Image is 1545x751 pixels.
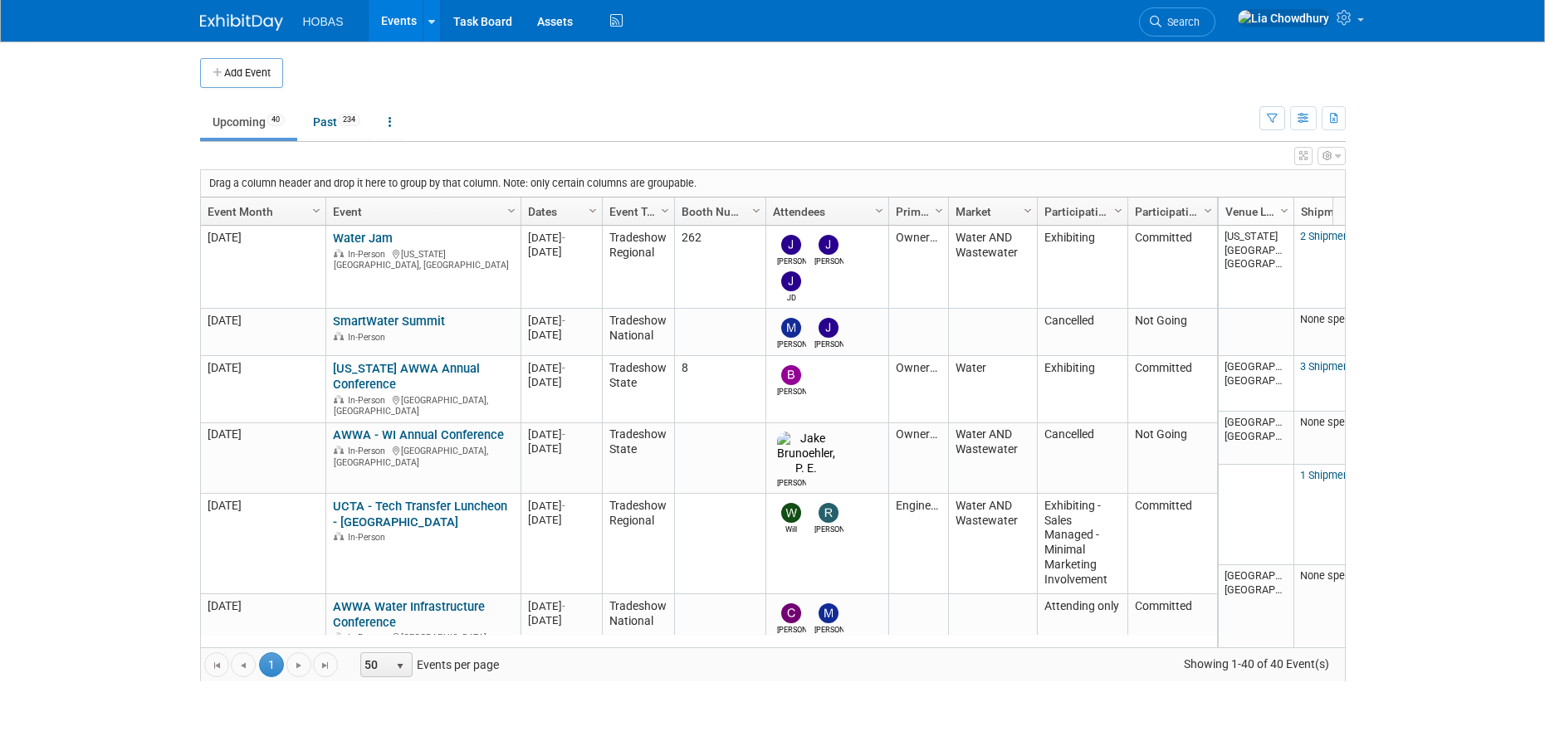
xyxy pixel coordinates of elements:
[528,513,594,527] div: [DATE]
[609,198,663,226] a: Event Type (Tradeshow National, Regional, State, Sponsorship, Assoc Event)
[602,226,674,309] td: Tradeshow Regional
[602,309,674,356] td: Tradeshow National
[814,523,843,535] div: Rene Garcia
[1021,204,1034,217] span: Column Settings
[814,255,843,267] div: Jeffrey LeBlanc
[348,395,390,406] span: In-Person
[562,428,565,441] span: -
[781,271,801,291] img: JD Demore
[948,356,1037,422] td: Water
[1225,198,1283,226] a: Venue Location
[201,309,325,356] td: [DATE]
[334,446,344,454] img: In-Person Event
[210,659,223,672] span: Go to the first page
[777,255,806,267] div: Joe Tipton
[932,204,946,217] span: Column Settings
[888,356,948,422] td: Owners/Engineers
[301,106,373,138] a: Past234
[334,532,344,540] img: In-Person Event
[888,226,948,309] td: Owners/Engineers
[200,106,297,138] a: Upcoming40
[502,198,521,222] a: Column Settings
[602,423,674,495] td: Tradeshow State
[781,235,801,255] img: Joe Tipton
[266,114,285,126] span: 40
[1168,652,1344,675] span: Showing 1-40 of 40 Event(s)
[348,249,390,260] span: In-Person
[333,443,513,468] div: [GEOGRAPHIC_DATA], [GEOGRAPHIC_DATA]
[1037,494,1127,594] td: Exhibiting - Sales Managed - Minimal Marketing Involvement
[201,170,1345,197] div: Drag a column header and drop it here to group by that column. Note: only certain columns are gro...
[259,652,284,677] span: 1
[333,314,445,329] a: SmartWater Summit
[333,198,510,226] a: Event
[562,600,565,612] span: -
[286,652,311,677] a: Go to the next page
[528,245,594,259] div: [DATE]
[1037,356,1127,422] td: Exhibiting
[310,204,323,217] span: Column Settings
[781,503,801,523] img: Will Stafford
[1127,356,1217,422] td: Committed
[586,204,599,217] span: Column Settings
[773,198,878,226] a: Attendees
[956,198,1026,226] a: Market
[777,523,806,535] div: Will Stafford
[333,630,513,655] div: [GEOGRAPHIC_DATA], [GEOGRAPHIC_DATA]
[896,198,937,226] a: Primary Attendees
[562,315,565,327] span: -
[333,231,393,246] a: Water Jam
[781,603,801,623] img: Christopher Shirazy
[528,328,594,342] div: [DATE]
[528,231,594,245] div: [DATE]
[819,235,839,255] img: Jeffrey LeBlanc
[1219,412,1293,465] td: [GEOGRAPHIC_DATA], [GEOGRAPHIC_DATA]
[334,395,344,403] img: In-Person Event
[1199,198,1217,222] a: Column Settings
[1135,198,1206,226] a: Participation
[1127,423,1217,495] td: Not Going
[781,318,801,338] img: Mike Bussio
[1127,309,1217,356] td: Not Going
[562,232,565,244] span: -
[528,314,594,328] div: [DATE]
[208,198,315,226] a: Event Month
[873,204,886,217] span: Column Settings
[1275,198,1293,222] a: Column Settings
[1037,423,1127,495] td: Cancelled
[319,659,332,672] span: Go to the last page
[930,198,948,222] a: Column Settings
[201,594,325,701] td: [DATE]
[201,356,325,422] td: [DATE]
[1109,198,1127,222] a: Column Settings
[1037,309,1127,356] td: Cancelled
[333,599,485,630] a: AWWA Water Infrastructure Conference
[1219,226,1293,309] td: [US_STATE][GEOGRAPHIC_DATA], [GEOGRAPHIC_DATA]
[1037,226,1127,309] td: Exhibiting
[528,427,594,441] div: [DATE]
[338,114,360,126] span: 234
[819,318,839,338] img: Jeffrey LeBlanc
[1044,198,1117,226] a: Participation Type
[528,499,594,513] div: [DATE]
[1219,565,1293,648] td: [GEOGRAPHIC_DATA], [GEOGRAPHIC_DATA]
[656,198,674,222] a: Column Settings
[602,494,674,594] td: Tradeshow Regional
[334,332,344,340] img: In-Person Event
[1161,16,1200,28] span: Search
[333,427,504,442] a: AWWA - WI Annual Conference
[1300,313,1371,325] span: None specified
[348,632,390,643] span: In-Person
[948,494,1037,594] td: Water AND Wastewater
[584,198,602,222] a: Column Settings
[528,613,594,627] div: [DATE]
[777,291,806,304] div: JD Demore
[674,356,765,422] td: 8
[348,332,390,343] span: In-Person
[819,503,839,523] img: Rene Garcia
[1139,7,1215,37] a: Search
[1112,204,1125,217] span: Column Settings
[948,423,1037,495] td: Water AND Wastewater
[528,441,594,456] div: [DATE]
[528,361,594,375] div: [DATE]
